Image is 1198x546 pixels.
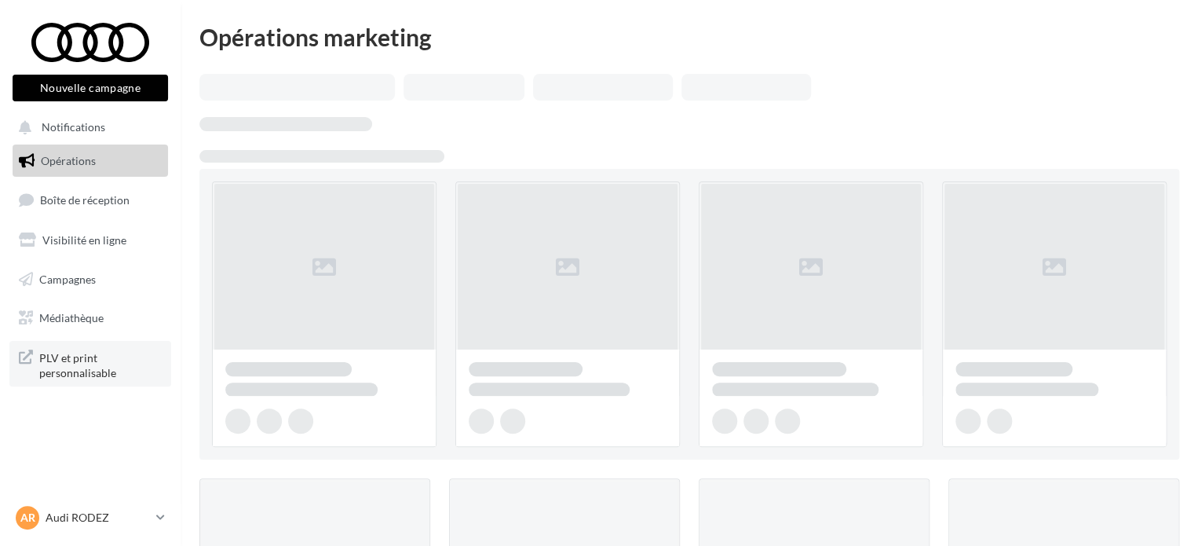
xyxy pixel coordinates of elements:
a: Médiathèque [9,302,171,335]
span: Boîte de réception [40,193,130,207]
span: Campagnes [39,272,96,285]
span: PLV et print personnalisable [39,347,162,381]
p: Audi RODEZ [46,510,150,526]
span: Médiathèque [39,311,104,324]
span: Opérations [41,154,96,167]
a: Visibilité en ligne [9,224,171,257]
a: Opérations [9,145,171,178]
div: Opérations marketing [199,25,1179,49]
button: Nouvelle campagne [13,75,168,101]
a: AR Audi RODEZ [13,503,168,533]
span: AR [20,510,35,526]
a: Campagnes [9,263,171,296]
a: PLV et print personnalisable [9,341,171,387]
span: Visibilité en ligne [42,233,126,247]
span: Notifications [42,121,105,134]
a: Boîte de réception [9,183,171,217]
